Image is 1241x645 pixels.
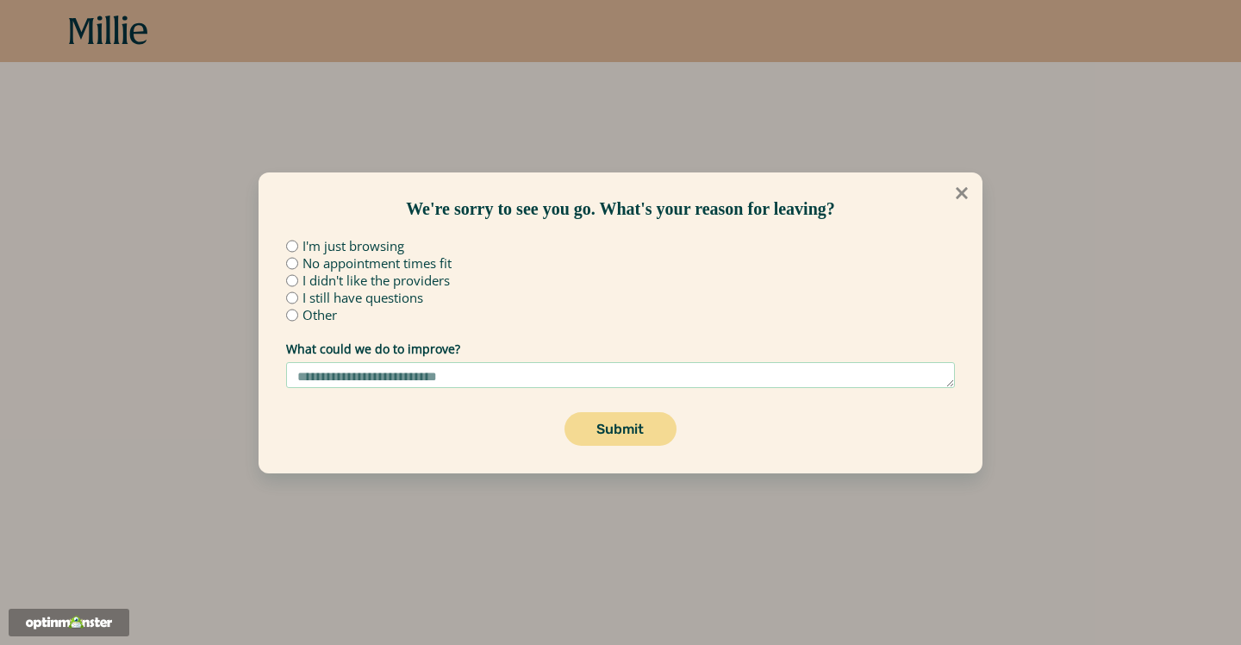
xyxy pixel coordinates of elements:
label: I'm just browsing [302,240,404,253]
label: I didn't like the providers [302,274,450,287]
button: Close [942,173,982,213]
label: What could we do to improve? [286,343,955,355]
label: No appointment times fit [302,257,452,270]
img: Powered by OptinMonster [26,616,112,629]
label: I still have questions [302,291,423,304]
label: Other [302,309,337,322]
button: Submit [564,412,676,446]
span: We're sorry to see you go. What's your reason for leaving? [406,199,835,218]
